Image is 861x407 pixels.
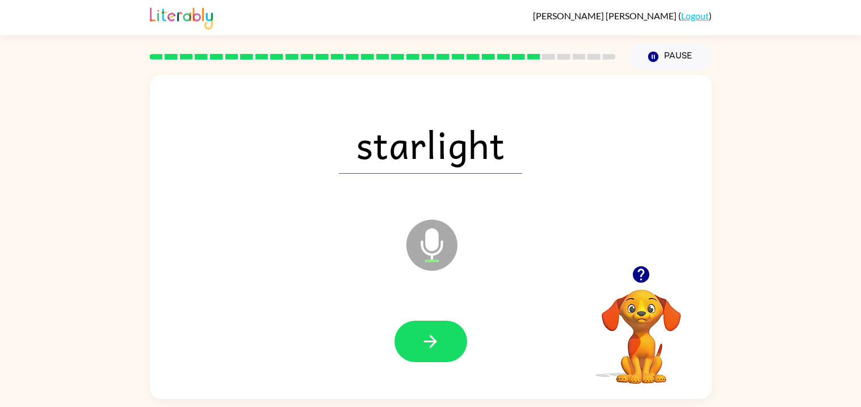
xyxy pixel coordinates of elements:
[150,5,213,30] img: Literably
[585,272,698,385] video: Your browser must support playing .mp4 files to use Literably. Please try using another browser.
[339,115,522,174] span: starlight
[629,44,712,70] button: Pause
[533,10,678,21] span: [PERSON_NAME] [PERSON_NAME]
[533,10,712,21] div: ( )
[681,10,709,21] a: Logout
